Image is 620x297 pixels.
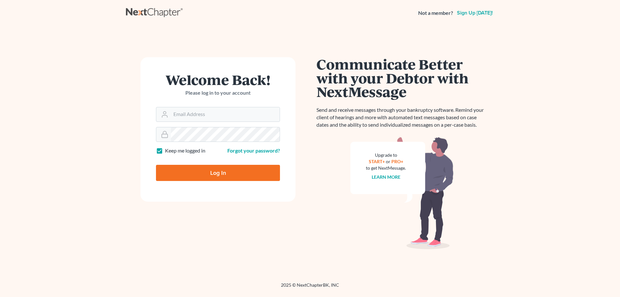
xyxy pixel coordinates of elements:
[372,174,400,180] a: Learn more
[171,107,280,122] input: Email Address
[366,152,406,158] div: Upgrade to
[156,89,280,97] p: Please log in to your account
[369,159,385,164] a: START+
[126,282,494,293] div: 2025 © NextChapterBK, INC
[227,147,280,154] a: Forgot your password?
[156,73,280,87] h1: Welcome Back!
[418,9,453,17] strong: Not a member?
[350,136,454,249] img: nextmessage_bg-59042aed3d76b12b5cd301f8e5b87938c9018125f34e5fa2b7a6b67550977c72.svg
[316,106,488,129] p: Send and receive messages through your bankruptcy software. Remind your client of hearings and mo...
[316,57,488,99] h1: Communicate Better with your Debtor with NextMessage
[165,147,205,154] label: Keep me logged in
[366,165,406,171] div: to get NextMessage.
[391,159,403,164] a: PRO+
[386,159,390,164] span: or
[456,10,494,16] a: Sign up [DATE]!
[156,165,280,181] input: Log In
